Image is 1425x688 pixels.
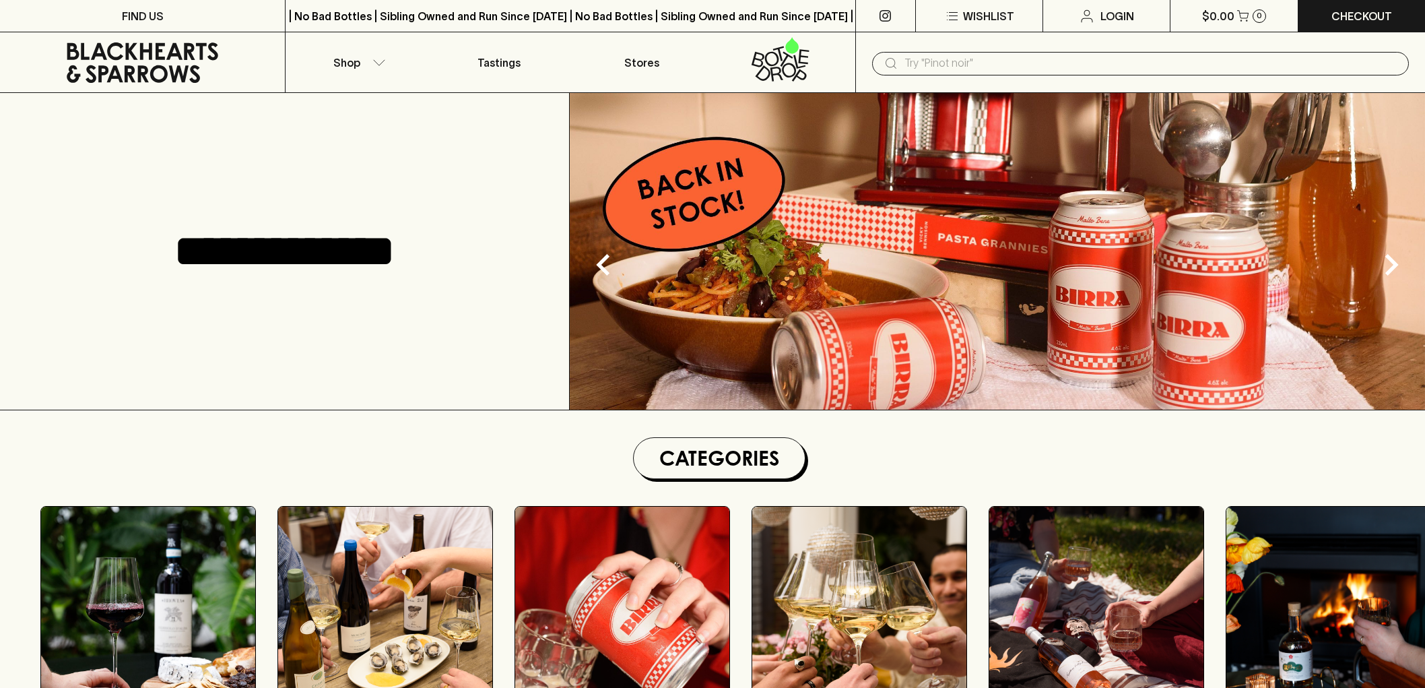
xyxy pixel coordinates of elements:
[1100,8,1134,24] p: Login
[963,8,1014,24] p: Wishlist
[477,55,521,71] p: Tastings
[1257,12,1262,20] p: 0
[122,8,164,24] p: FIND US
[904,53,1398,74] input: Try "Pinot noir"
[286,32,428,92] button: Shop
[1202,8,1234,24] p: $0.00
[639,443,799,473] h1: Categories
[333,55,360,71] p: Shop
[576,238,630,292] button: Previous
[624,55,659,71] p: Stores
[1364,238,1418,292] button: Next
[1331,8,1392,24] p: Checkout
[428,32,570,92] a: Tastings
[570,93,1425,410] img: optimise
[570,32,712,92] a: Stores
